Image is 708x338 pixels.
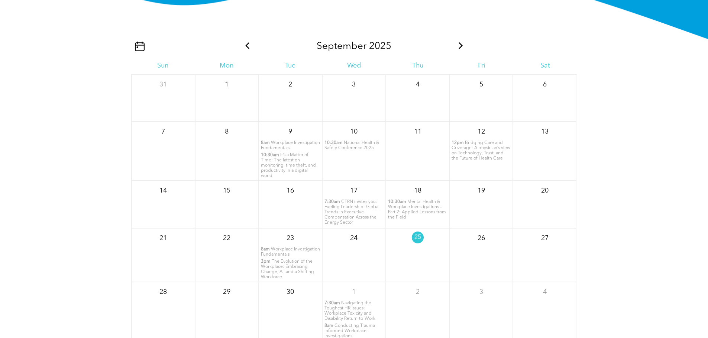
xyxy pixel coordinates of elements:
p: 27 [538,232,552,245]
p: 21 [156,232,170,245]
div: Sat [513,62,577,70]
span: Mental Health & Workplace Investigations – Part 2: Applied Lessons from the Field [388,200,446,220]
p: 18 [411,184,424,197]
p: 17 [347,184,361,197]
div: Fri [450,62,513,70]
span: 8am [261,140,270,145]
div: Mon [195,62,258,70]
p: 14 [156,184,170,197]
span: Workplace Investigation Fundamentals [261,247,320,257]
p: 10 [347,125,361,138]
p: 1 [347,285,361,299]
p: 3 [475,285,488,299]
span: It’s a Matter of Time: The latest on monitoring, time theft, and productivity in a digital world [261,153,316,178]
span: 3pm [261,259,271,264]
span: 10:30am [324,140,343,145]
p: 4 [538,285,552,299]
p: 6 [538,78,552,91]
span: 8am [261,247,270,252]
p: 4 [411,78,424,91]
span: 2025 [369,42,391,51]
span: 10:30am [261,152,279,158]
p: 23 [284,232,297,245]
p: 29 [220,285,233,299]
p: 20 [538,184,552,197]
span: National Health & Safety Conference 2025 [324,141,379,150]
div: Sun [131,62,195,70]
p: 13 [538,125,552,138]
p: 26 [475,232,488,245]
p: 7 [156,125,170,138]
p: 2 [284,78,297,91]
span: The Evolution of the Workplace: Embracing Change, AI, and a Shifting Workforce [261,259,314,279]
div: Wed [322,62,386,70]
p: 31 [156,78,170,91]
p: 28 [156,285,170,299]
p: 11 [411,125,424,138]
div: Thu [386,62,449,70]
p: 22 [220,232,233,245]
p: 2 [411,285,424,299]
p: 24 [347,232,361,245]
p: 3 [347,78,361,91]
span: 7:30am [324,301,340,306]
p: 19 [475,184,488,197]
span: CTRN invites you: Fueling Leadership: Global Trends in Executive Compensation Across the Energy S... [324,200,379,225]
span: Navigating the Toughest HR Issues: Workplace Toxicity and Disability Return-to-Work [324,301,375,321]
p: 16 [284,184,297,197]
span: Bridging Care and Coverage: A physician’s view on Technology, Trust, and the Future of Health Care [452,141,510,161]
span: September [317,42,366,51]
p: 9 [284,125,297,138]
p: 30 [284,285,297,299]
div: Tue [258,62,322,70]
p: 5 [475,78,488,91]
span: 12pm [452,140,464,145]
span: Workplace Investigation Fundamentals [261,141,320,150]
span: 7:30am [324,199,340,204]
p: 15 [220,184,233,197]
span: 10:30am [388,199,406,204]
p: 12 [475,125,488,138]
p: 1 [220,78,233,91]
span: 8am [324,323,333,328]
p: 8 [220,125,233,138]
p: 25 [412,232,424,243]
